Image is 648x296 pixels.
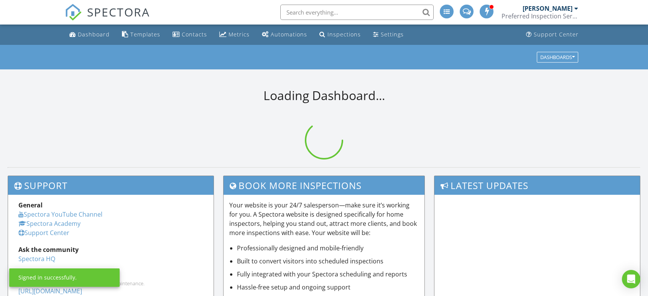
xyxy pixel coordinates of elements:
a: Contacts [169,28,210,42]
a: Dashboard [66,28,113,42]
button: Dashboards [537,52,578,62]
h3: Support [8,176,214,195]
a: Automations (Basic) [259,28,310,42]
a: Metrics [216,28,253,42]
a: Settings [370,28,407,42]
a: Inspections [316,28,364,42]
div: [PERSON_NAME] [523,5,572,12]
a: Spectora Academy [18,219,81,228]
li: Built to convert visitors into scheduled inspections [237,257,419,266]
div: Templates [130,31,160,38]
input: Search everything... [280,5,434,20]
li: Fully integrated with your Spectora scheduling and reports [237,270,419,279]
div: Support Center [534,31,579,38]
div: Dashboards [540,54,575,60]
li: Hassle-free setup and ongoing support [237,283,419,292]
div: Settings [381,31,404,38]
a: Support Center [18,229,69,237]
li: Professionally designed and mobile-friendly [237,243,419,253]
a: Templates [119,28,163,42]
p: Your website is your 24/7 salesperson—make sure it’s working for you. A Spectora website is desig... [229,201,419,237]
img: The Best Home Inspection Software - Spectora [65,4,82,21]
h3: Latest Updates [434,176,640,195]
div: Preferred Inspection Services [502,12,578,20]
a: Spectora HQ [18,255,55,263]
a: [URL][DOMAIN_NAME] [18,287,82,295]
div: Open Intercom Messenger [622,270,640,288]
div: Automations [271,31,307,38]
div: Ask the community [18,245,203,254]
strong: General [18,201,43,209]
div: Metrics [229,31,250,38]
div: Contacts [182,31,207,38]
h3: Book More Inspections [224,176,424,195]
div: Dashboard [78,31,110,38]
a: Support Center [523,28,582,42]
div: Signed in successfully. [18,274,77,281]
a: Spectora YouTube Channel [18,210,102,219]
a: SPECTORA [65,10,150,26]
div: Inspections [327,31,361,38]
span: SPECTORA [87,4,150,20]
